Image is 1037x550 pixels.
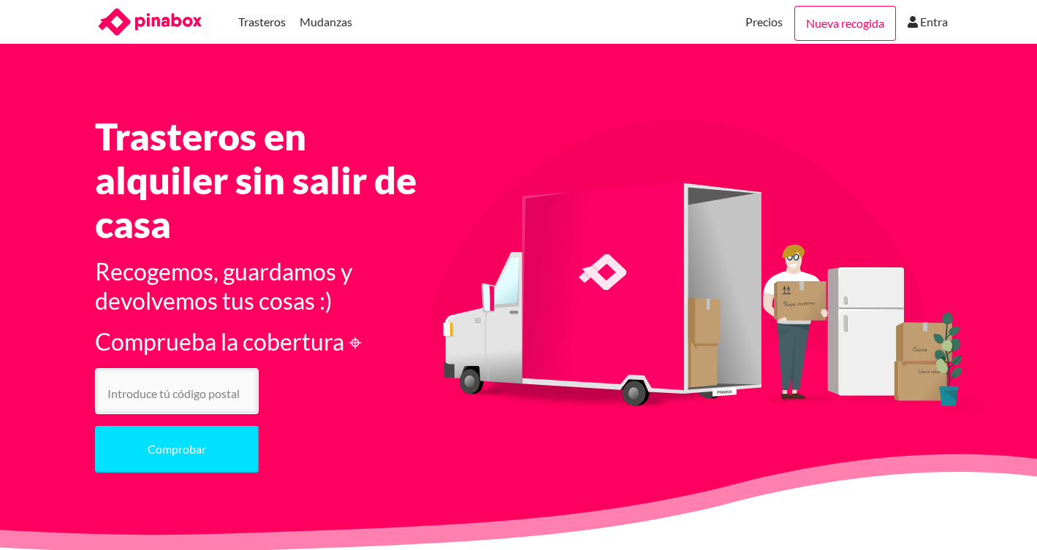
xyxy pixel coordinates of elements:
h3: Recogemos, guardamos y devolvemos tus cosas :) [95,257,440,316]
div: Widget de chat [774,345,1037,550]
input: Introduce tú código postal [95,368,259,414]
h3: Comprueba la cobertura ⌖ [95,327,440,356]
h1: Trasteros en alquiler sin salir de casa [95,114,440,245]
a: Nueva recogida [794,6,896,41]
iframe: Chat Widget [774,345,1037,550]
button: Comprobar [95,426,259,473]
